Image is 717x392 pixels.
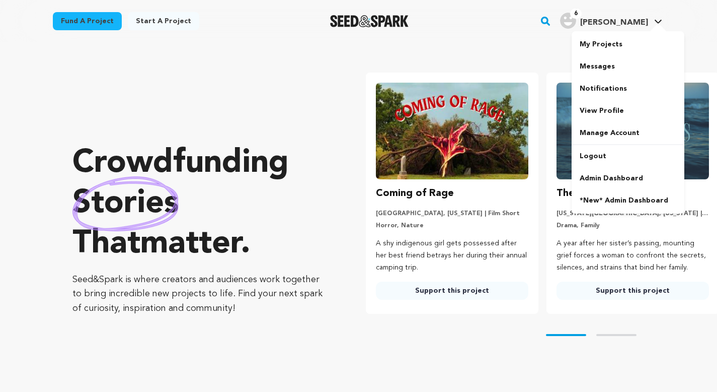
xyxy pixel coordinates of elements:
img: The Sea Between Us image [556,83,709,179]
span: 6 [570,9,582,19]
a: Manage Account [572,122,684,144]
p: Crowdfunding that . [72,144,326,265]
a: Admin Dashboard [572,167,684,189]
span: Mike M.'s Profile [558,11,664,32]
span: matter [140,228,241,260]
img: hand sketched image [72,176,179,231]
a: Notifications [572,78,684,100]
a: Mike M.'s Profile [558,11,664,29]
h3: Coming of Rage [376,185,454,202]
p: A year after her sister’s passing, mounting grief forces a woman to confront the secrets, silence... [556,238,709,274]
a: Logout [572,145,684,167]
img: Coming of Rage image [376,83,528,179]
div: Mike M.'s Profile [560,13,648,29]
a: Messages [572,55,684,78]
a: My Projects [572,33,684,55]
p: A shy indigenous girl gets possessed after her best friend betrays her during their annual campin... [376,238,528,274]
span: [PERSON_NAME] [580,19,648,27]
p: [US_STATE][GEOGRAPHIC_DATA], [US_STATE] | Film Short [556,210,709,218]
p: Drama, Family [556,222,709,230]
a: Support this project [556,282,709,300]
p: Horror, Nature [376,222,528,230]
a: Support this project [376,282,528,300]
p: Seed&Spark is where creators and audiences work together to bring incredible new projects to life... [72,273,326,316]
img: Seed&Spark Logo Dark Mode [330,15,409,27]
a: Seed&Spark Homepage [330,15,409,27]
h3: The Sea Between Us [556,185,657,202]
a: Fund a project [53,12,122,30]
a: *New* Admin Dashboard [572,189,684,212]
a: Start a project [128,12,199,30]
img: user.png [560,13,576,29]
p: [GEOGRAPHIC_DATA], [US_STATE] | Film Short [376,210,528,218]
a: View Profile [572,100,684,122]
